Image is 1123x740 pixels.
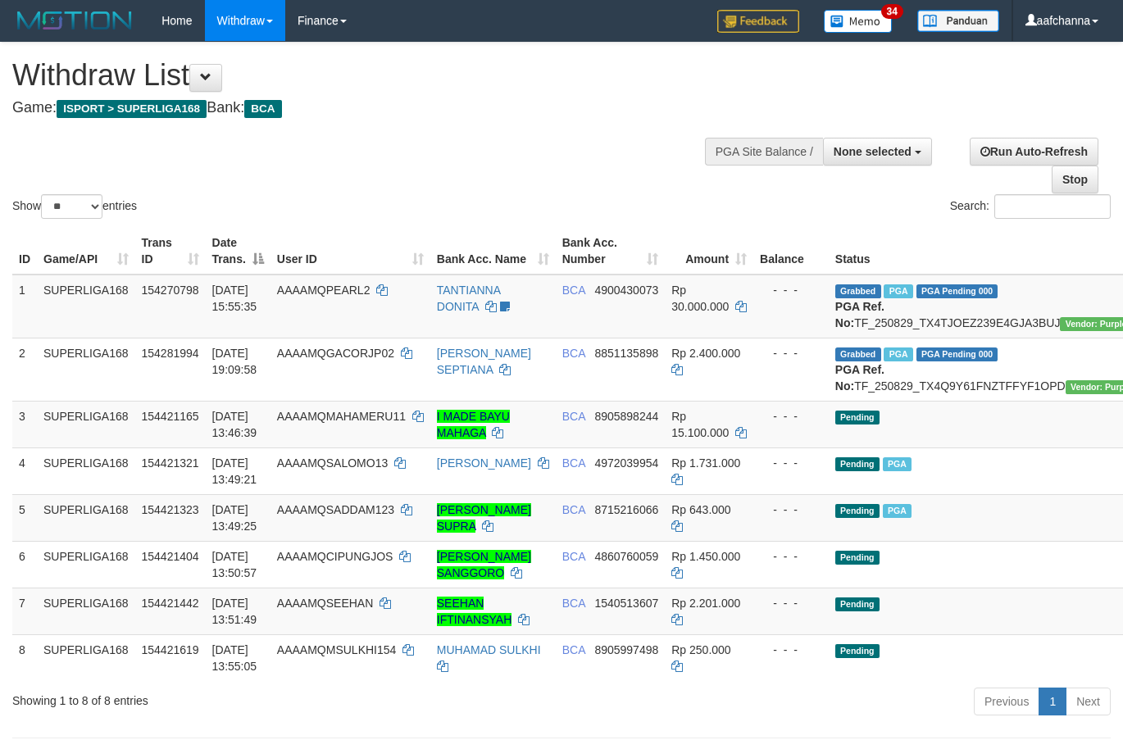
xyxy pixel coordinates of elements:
[671,410,729,439] span: Rp 15.100.000
[277,597,373,610] span: AAAAMQSEEHAN
[753,228,829,275] th: Balance
[37,338,135,401] td: SUPERLIGA168
[277,503,394,516] span: AAAAMQSADDAM123
[277,410,406,423] span: AAAAMQMAHAMERU11
[142,643,199,656] span: 154421619
[12,541,37,588] td: 6
[594,503,658,516] span: Copy 8715216066 to clipboard
[142,597,199,610] span: 154421442
[671,284,729,313] span: Rp 30.000.000
[12,59,732,92] h1: Withdraw List
[594,284,658,297] span: Copy 4900430073 to clipboard
[57,100,207,118] span: ISPORT > SUPERLIGA168
[437,503,531,533] a: [PERSON_NAME] SUPRA
[671,597,740,610] span: Rp 2.201.000
[12,686,456,709] div: Showing 1 to 8 of 8 entries
[437,410,510,439] a: I MADE BAYU MAHAGA
[212,503,257,533] span: [DATE] 13:49:25
[437,347,531,376] a: [PERSON_NAME] SEPTIANA
[12,447,37,494] td: 4
[212,284,257,313] span: [DATE] 15:55:35
[562,597,585,610] span: BCA
[665,228,753,275] th: Amount: activate to sort column ascending
[437,643,541,656] a: MUHAMAD SULKHI
[277,456,388,470] span: AAAAMQSALOMO13
[562,347,585,360] span: BCA
[437,284,501,313] a: TANTIANNA DONITA
[437,550,531,579] a: [PERSON_NAME] SANGGORO
[594,456,658,470] span: Copy 4972039954 to clipboard
[212,410,257,439] span: [DATE] 13:46:39
[212,550,257,579] span: [DATE] 13:50:57
[12,634,37,681] td: 8
[41,194,102,219] select: Showentries
[970,138,1098,166] a: Run Auto-Refresh
[37,228,135,275] th: Game/API: activate to sort column ascending
[206,228,271,275] th: Date Trans.: activate to sort column descending
[881,4,903,19] span: 34
[974,688,1039,715] a: Previous
[12,275,37,338] td: 1
[212,643,257,673] span: [DATE] 13:55:05
[823,138,932,166] button: None selected
[760,595,822,611] div: - - -
[884,347,912,361] span: Marked by aafnonsreyleab
[835,284,881,298] span: Grabbed
[562,284,585,297] span: BCA
[277,643,397,656] span: AAAAMQMSULKHI154
[135,228,206,275] th: Trans ID: activate to sort column ascending
[883,457,912,471] span: Marked by aafsoycanthlai
[437,456,531,470] a: [PERSON_NAME]
[37,634,135,681] td: SUPERLIGA168
[212,597,257,626] span: [DATE] 13:51:49
[594,643,658,656] span: Copy 8905997498 to clipboard
[562,410,585,423] span: BCA
[760,282,822,298] div: - - -
[1066,688,1111,715] a: Next
[834,145,912,158] span: None selected
[37,447,135,494] td: SUPERLIGA168
[994,194,1111,219] input: Search:
[671,503,730,516] span: Rp 643.000
[760,455,822,471] div: - - -
[142,456,199,470] span: 154421321
[430,228,556,275] th: Bank Acc. Name: activate to sort column ascending
[760,548,822,565] div: - - -
[917,10,999,32] img: panduan.png
[37,275,135,338] td: SUPERLIGA168
[760,642,822,658] div: - - -
[142,347,199,360] span: 154281994
[277,550,393,563] span: AAAAMQCIPUNGJOS
[824,10,893,33] img: Button%20Memo.svg
[12,228,37,275] th: ID
[916,347,998,361] span: PGA Pending
[562,456,585,470] span: BCA
[835,363,884,393] b: PGA Ref. No:
[244,100,281,118] span: BCA
[37,494,135,541] td: SUPERLIGA168
[835,457,880,471] span: Pending
[437,597,512,626] a: SEEHAN IFTINANSYAH
[835,644,880,658] span: Pending
[717,10,799,33] img: Feedback.jpg
[212,456,257,486] span: [DATE] 13:49:21
[835,551,880,565] span: Pending
[594,597,658,610] span: Copy 1540513607 to clipboard
[556,228,666,275] th: Bank Acc. Number: activate to sort column ascending
[12,401,37,447] td: 3
[883,504,912,518] span: Marked by aafsoycanthlai
[671,347,740,360] span: Rp 2.400.000
[562,550,585,563] span: BCA
[1052,166,1098,193] a: Stop
[1039,688,1066,715] a: 1
[37,541,135,588] td: SUPERLIGA168
[562,643,585,656] span: BCA
[835,597,880,611] span: Pending
[12,8,137,33] img: MOTION_logo.png
[760,408,822,424] div: - - -
[594,347,658,360] span: Copy 8851135898 to clipboard
[594,550,658,563] span: Copy 4860760059 to clipboard
[12,494,37,541] td: 5
[835,347,881,361] span: Grabbed
[142,503,199,516] span: 154421323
